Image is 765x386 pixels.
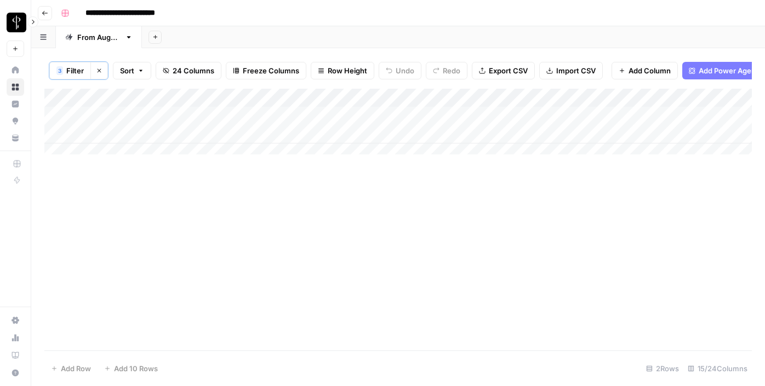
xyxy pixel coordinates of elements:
span: Row Height [328,65,367,76]
a: Learning Hub [7,347,24,364]
span: 3 [58,66,61,75]
span: Add Column [629,65,671,76]
span: Add Row [61,363,91,374]
a: Home [7,61,24,79]
button: Add 10 Rows [98,360,164,377]
img: LP Production Workloads Logo [7,13,26,32]
button: Add Row [44,360,98,377]
button: Sort [113,62,151,79]
span: Add 10 Rows [114,363,158,374]
span: Export CSV [489,65,528,76]
span: Add Power Agent [699,65,758,76]
button: 24 Columns [156,62,221,79]
span: Filter [66,65,84,76]
a: Opportunities [7,112,24,130]
span: Redo [443,65,460,76]
button: Export CSV [472,62,535,79]
button: 3Filter [49,62,90,79]
a: Usage [7,329,24,347]
a: Insights [7,95,24,113]
button: Row Height [311,62,374,79]
span: Sort [120,65,134,76]
span: Undo [396,65,414,76]
div: 3 [56,66,63,75]
button: Add Power Agent [682,62,765,79]
span: 24 Columns [173,65,214,76]
a: Your Data [7,129,24,147]
button: Undo [379,62,421,79]
div: 2 Rows [642,360,683,377]
a: Settings [7,312,24,329]
button: Redo [426,62,467,79]
div: From [DATE] [77,32,121,43]
a: From [DATE] [56,26,142,48]
span: Import CSV [556,65,596,76]
button: Add Column [612,62,678,79]
button: Import CSV [539,62,603,79]
a: Browse [7,78,24,96]
button: Freeze Columns [226,62,306,79]
span: Freeze Columns [243,65,299,76]
button: Workspace: LP Production Workloads [7,9,24,36]
button: Help + Support [7,364,24,382]
div: 15/24 Columns [683,360,752,377]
